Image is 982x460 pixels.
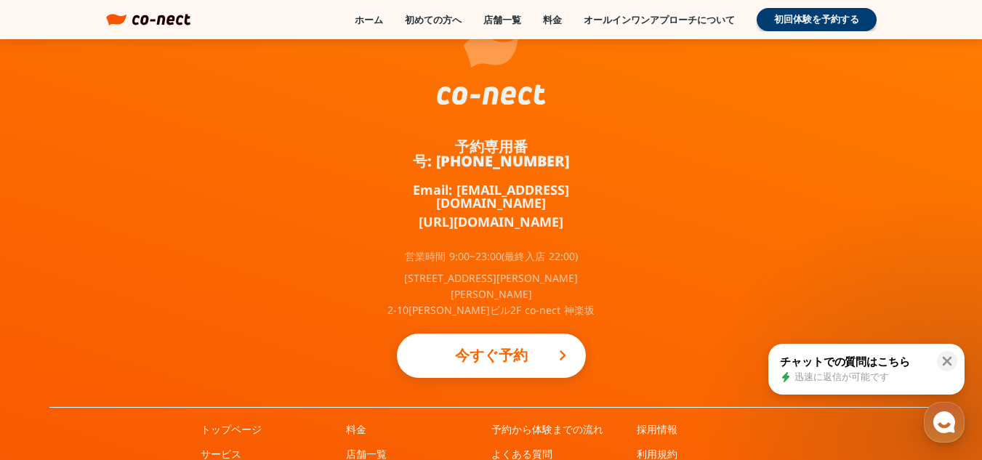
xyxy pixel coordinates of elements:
[37,361,63,373] span: ホーム
[124,362,159,374] span: チャット
[188,339,279,376] a: 設定
[4,339,96,376] a: ホーム
[584,13,735,26] a: オールインワンアプローチについて
[355,13,383,26] a: ホーム
[382,183,600,209] a: Email: [EMAIL_ADDRESS][DOMAIN_NAME]
[491,422,603,437] a: 予約から体験までの流れ
[346,422,366,437] a: 料金
[426,339,557,371] p: 今すぐ予約
[757,8,877,31] a: 初回体験を予約する
[637,422,677,437] a: 採用情報
[419,215,563,228] a: [URL][DOMAIN_NAME]
[382,270,600,319] p: [STREET_ADDRESS][PERSON_NAME][PERSON_NAME] 2-10[PERSON_NAME]ビル2F co-nect 神楽坂
[225,361,242,373] span: 設定
[201,422,262,437] a: トップページ
[405,251,578,262] p: 営業時間 9:00~23:00(最終入店 22:00)
[483,13,521,26] a: 店舗一覧
[96,339,188,376] a: チャット
[543,13,562,26] a: 料金
[405,13,462,26] a: 初めての方へ
[397,334,586,378] a: 今すぐ予約keyboard_arrow_right
[382,140,600,169] a: 予約専用番号: [PHONE_NUMBER]
[554,347,571,364] i: keyboard_arrow_right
